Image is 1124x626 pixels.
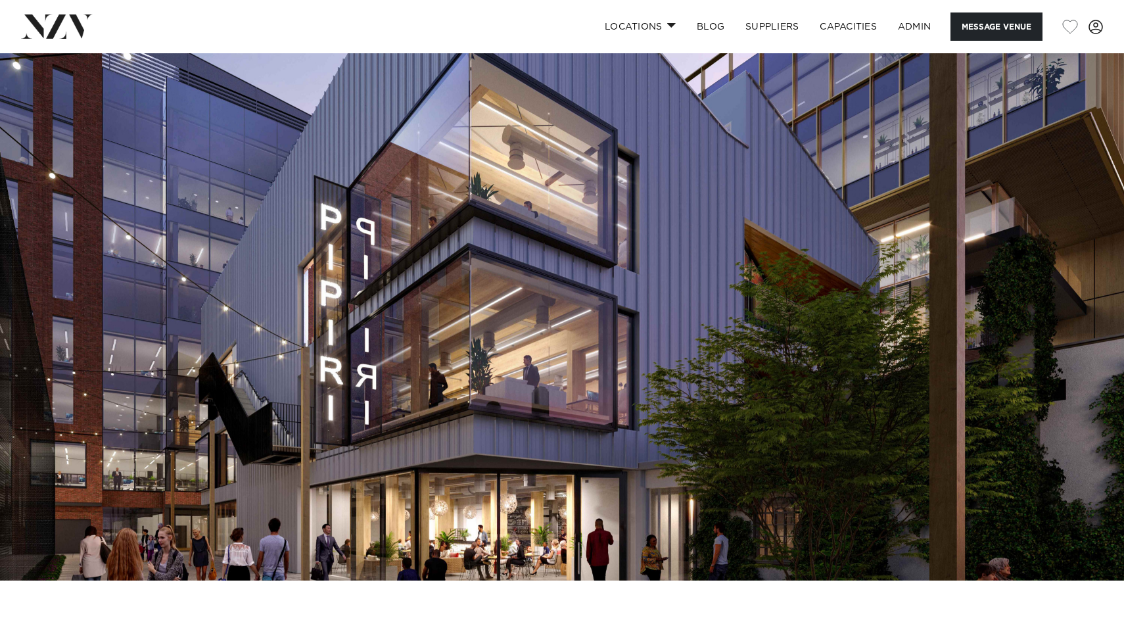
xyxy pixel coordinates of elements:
a: SUPPLIERS [735,12,809,41]
a: Locations [594,12,686,41]
a: BLOG [686,12,735,41]
a: Capacities [809,12,887,41]
a: ADMIN [887,12,941,41]
button: Message Venue [950,12,1042,41]
img: nzv-logo.png [21,14,93,38]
